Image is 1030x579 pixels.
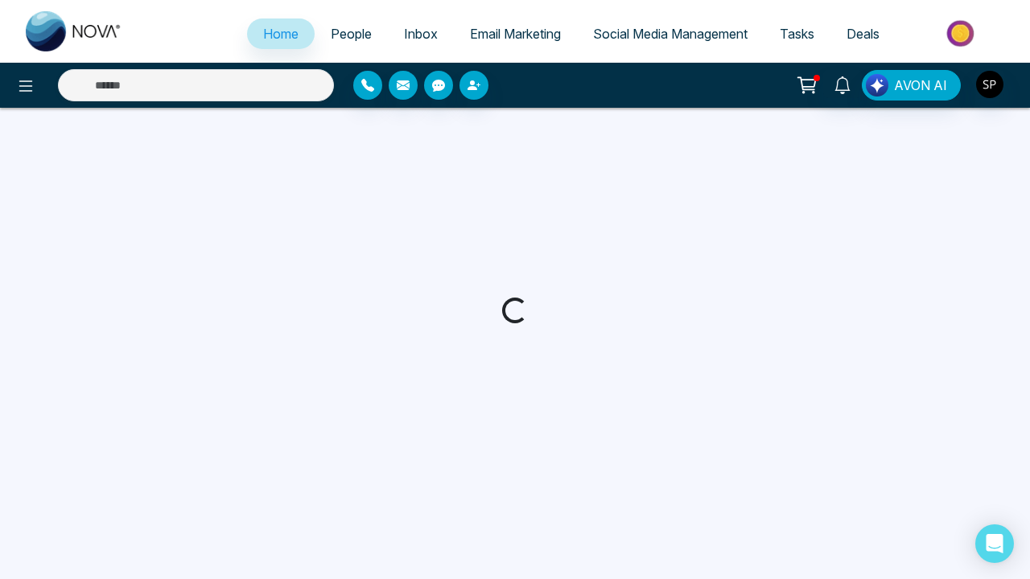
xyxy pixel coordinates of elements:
a: Tasks [764,18,830,49]
span: People [331,26,372,42]
img: User Avatar [976,71,1003,98]
span: Tasks [780,26,814,42]
a: Inbox [388,18,454,49]
img: Lead Flow [866,74,888,96]
span: Email Marketing [470,26,561,42]
a: Social Media Management [577,18,764,49]
span: Deals [847,26,880,42]
span: Inbox [404,26,438,42]
a: Deals [830,18,896,49]
img: Market-place.gif [904,15,1020,51]
div: Open Intercom Messenger [975,524,1014,563]
span: Social Media Management [593,26,748,42]
img: Nova CRM Logo [26,11,122,51]
a: People [315,18,388,49]
a: Email Marketing [454,18,577,49]
span: AVON AI [894,76,947,95]
button: AVON AI [862,70,961,101]
a: Home [247,18,315,49]
span: Home [263,26,299,42]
